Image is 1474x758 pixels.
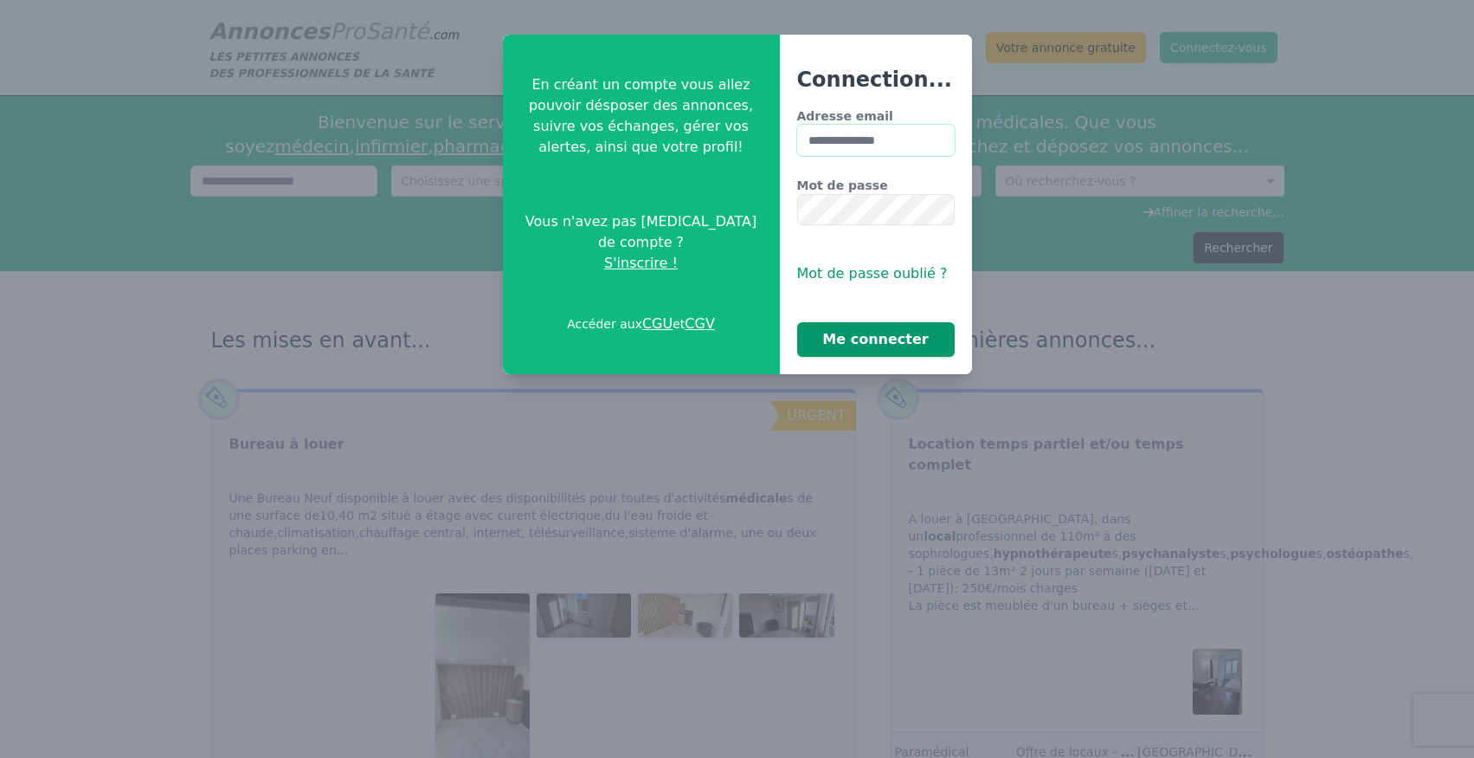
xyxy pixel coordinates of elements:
[642,315,673,332] a: CGU
[685,315,715,332] a: CGV
[567,314,715,334] p: Accéder aux et
[604,253,678,274] span: S'inscrire !
[797,107,955,125] label: Adresse email
[797,177,955,194] label: Mot de passe
[517,75,766,158] p: En créant un compte vous allez pouvoir désposer des annonces, suivre vos échanges, gérer vos aler...
[797,322,955,357] button: Me connecter
[797,66,955,94] h3: Connection...
[517,211,766,253] span: Vous n'avez pas [MEDICAL_DATA] de compte ?
[797,265,948,282] span: Mot de passe oublié ?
